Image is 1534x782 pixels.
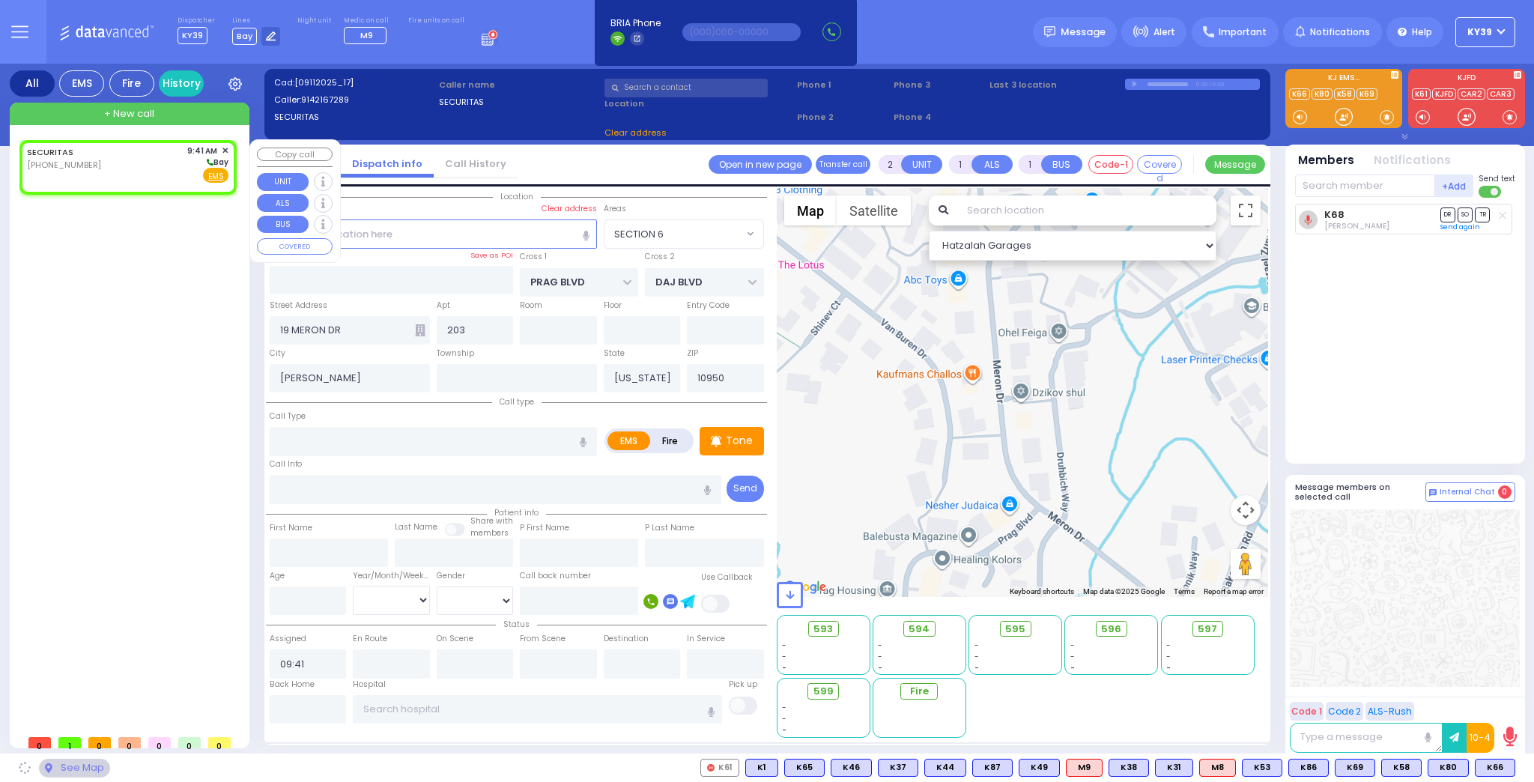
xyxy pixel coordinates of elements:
[1458,88,1485,100] a: CAR2
[415,324,425,336] span: Other building occupants
[1428,759,1469,777] div: BLS
[178,737,201,748] span: 0
[1088,155,1133,174] button: Code-1
[294,76,354,88] span: [09112025_17]
[439,96,599,109] label: SECURITAS
[257,148,333,162] button: Copy call
[782,713,786,724] span: -
[604,97,792,110] label: Location
[604,220,743,247] span: SECTION 6
[709,155,812,174] a: Open in new page
[645,251,675,263] label: Cross 2
[1155,759,1193,777] div: K31
[1425,482,1515,502] button: Internal Chat 0
[520,300,542,312] label: Room
[1356,88,1377,100] a: K69
[1070,651,1075,662] span: -
[972,759,1013,777] div: BLS
[797,111,888,124] span: Phone 2
[727,476,764,502] button: Send
[28,737,51,748] span: 0
[1467,25,1492,39] span: KY39
[437,633,473,645] label: On Scene
[784,759,825,777] div: K65
[118,737,141,748] span: 0
[1429,489,1437,497] img: comment-alt.png
[782,662,786,673] span: -
[204,157,228,168] span: Bay
[1205,155,1265,174] button: Message
[274,94,434,106] label: Caller:
[604,203,626,215] label: Areas
[1199,759,1236,777] div: ALS KJ
[232,16,281,25] label: Lines
[437,300,450,312] label: Apt
[1479,173,1515,184] span: Send text
[301,94,349,106] span: 9142167289
[178,16,215,25] label: Dispatcher
[1166,662,1171,673] span: -
[470,527,509,539] span: members
[604,633,649,645] label: Destination
[104,106,154,121] span: + New call
[1298,152,1354,169] button: Members
[1365,702,1414,721] button: ALS-Rush
[1312,88,1333,100] a: K80
[59,22,159,41] img: Logo
[687,300,730,312] label: Entry Code
[610,16,661,30] span: BRIA Phone
[408,16,464,25] label: Fire units on call
[353,633,387,645] label: En Route
[729,679,757,691] label: Pick up
[813,684,834,699] span: 599
[989,79,1125,91] label: Last 3 location
[270,458,302,470] label: Call Info
[1101,622,1121,637] span: 596
[782,651,786,662] span: -
[59,70,104,97] div: EMS
[1381,759,1422,777] div: K58
[1289,88,1310,100] a: K66
[1019,759,1060,777] div: K49
[1408,74,1525,85] label: KJFD
[780,578,830,597] img: Google
[297,16,331,25] label: Night unit
[1428,759,1469,777] div: K80
[1066,759,1103,777] div: M9
[780,578,830,597] a: Open this area in Google Maps (opens a new window)
[520,522,569,534] label: P First Name
[1326,702,1363,721] button: Code 2
[10,70,55,97] div: All
[1334,88,1355,100] a: K58
[974,640,979,651] span: -
[604,348,625,360] label: State
[148,737,171,748] span: 0
[159,70,204,97] a: History
[1295,482,1425,502] h5: Message members on selected call
[257,216,309,234] button: BUS
[971,155,1013,174] button: ALS
[270,410,306,422] label: Call Type
[1475,207,1490,222] span: TR
[782,702,786,713] span: -
[520,570,591,582] label: Call back number
[687,348,698,360] label: ZIP
[782,724,786,736] span: -
[437,570,465,582] label: Gender
[645,522,694,534] label: P Last Name
[924,759,966,777] div: BLS
[270,348,285,360] label: City
[831,759,872,777] div: BLS
[878,651,882,662] span: -
[178,27,207,44] span: KY39
[1487,88,1515,100] a: CAR3
[901,155,942,174] button: UNIT
[878,640,882,651] span: -
[878,759,918,777] div: K37
[745,759,778,777] div: BLS
[1290,702,1324,721] button: Code 1
[878,662,882,673] span: -
[1019,759,1060,777] div: BLS
[1381,759,1422,777] div: BLS
[1199,759,1236,777] div: M8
